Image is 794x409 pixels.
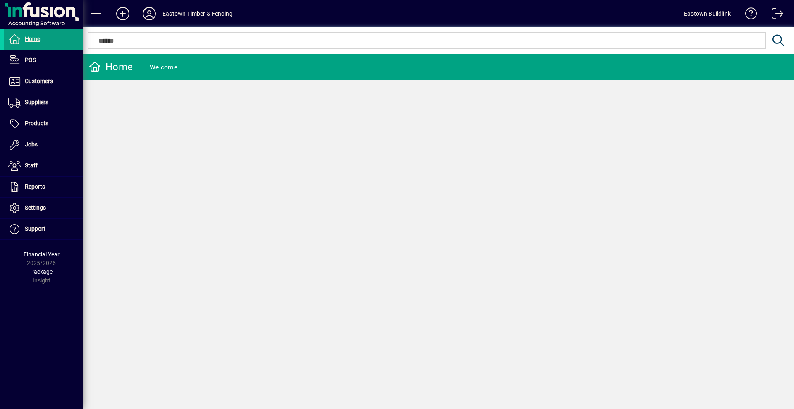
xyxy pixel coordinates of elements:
[684,7,731,20] div: Eastown Buildlink
[25,141,38,148] span: Jobs
[25,99,48,105] span: Suppliers
[25,120,48,127] span: Products
[4,219,83,239] a: Support
[4,177,83,197] a: Reports
[25,183,45,190] span: Reports
[4,113,83,134] a: Products
[765,2,784,29] a: Logout
[25,162,38,169] span: Staff
[150,61,177,74] div: Welcome
[25,36,40,42] span: Home
[4,134,83,155] a: Jobs
[89,60,133,74] div: Home
[25,57,36,63] span: POS
[25,204,46,211] span: Settings
[4,198,83,218] a: Settings
[110,6,136,21] button: Add
[24,251,60,258] span: Financial Year
[4,50,83,71] a: POS
[163,7,232,20] div: Eastown Timber & Fencing
[4,155,83,176] a: Staff
[4,92,83,113] a: Suppliers
[4,71,83,92] a: Customers
[25,78,53,84] span: Customers
[25,225,45,232] span: Support
[136,6,163,21] button: Profile
[739,2,757,29] a: Knowledge Base
[30,268,53,275] span: Package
